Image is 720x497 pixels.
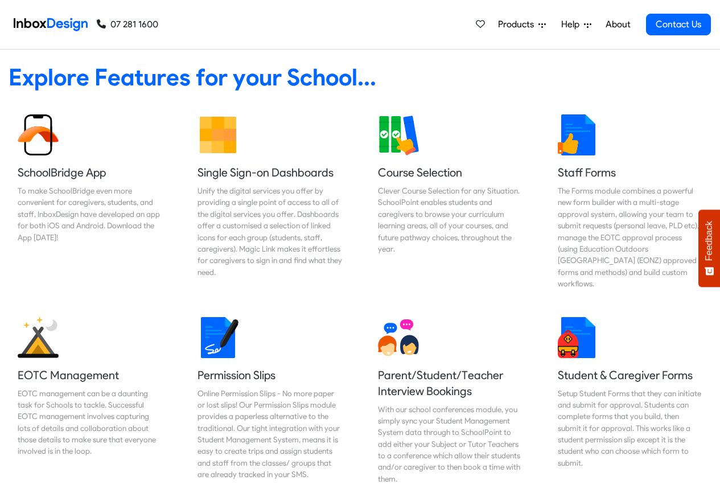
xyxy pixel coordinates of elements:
a: Help [557,13,596,36]
img: 2022_01_13_icon_conversation.svg [378,317,419,358]
h5: Permission Slips [198,367,342,383]
img: 2022_01_13_icon_sb_app.svg [18,114,59,155]
a: Single Sign-on Dashboards Unify the digital services you offer by providing a single point of acc... [188,105,351,299]
a: Course Selection Clever Course Selection for any Situation. SchoolPoint enables students and care... [369,105,532,299]
div: EOTC management can be a daunting task for Schools to tackle. Successful EOTC management involves... [18,388,162,457]
h5: Single Sign-on Dashboards [198,165,342,180]
h5: Course Selection [378,165,522,180]
img: 2022_01_13_icon_grid.svg [198,114,238,155]
span: Feedback [704,221,714,261]
img: 2022_01_13_icon_course_selection.svg [378,114,419,155]
h5: Parent/Student/Teacher Interview Bookings [378,367,522,399]
a: SchoolBridge App To make SchoolBridge even more convenient for caregivers, students, and staff, I... [9,105,171,299]
span: Products [498,18,538,31]
a: About [602,13,633,36]
div: With our school conferences module, you simply sync your Student Management System data through t... [378,404,522,485]
div: Online Permission Slips - No more paper or lost slips! ​Our Permission Slips module provides a pa... [198,388,342,480]
h5: Student & Caregiver Forms [558,367,702,383]
button: Feedback - Show survey [698,210,720,287]
a: 07 281 1600 [97,18,158,31]
heading: Explore Features for your School... [9,63,711,92]
div: Setup Student Forms that they can initiate and submit for approval. Students can complete forms t... [558,388,702,469]
a: EOTC Management EOTC management can be a daunting task for Schools to tackle. Successful EOTC man... [9,308,171,494]
div: Unify the digital services you offer by providing a single point of access to all of the digital ... [198,185,342,278]
a: Permission Slips Online Permission Slips - No more paper or lost slips! ​Our Permission Slips mod... [188,308,351,494]
div: Clever Course Selection for any Situation. SchoolPoint enables students and caregivers to browse ... [378,185,522,254]
img: 2022_01_13_icon_student_form.svg [558,317,599,358]
img: 2022_01_13_icon_thumbsup.svg [558,114,599,155]
a: Products [493,13,550,36]
span: Help [561,18,584,31]
div: The Forms module combines a powerful new form builder with a multi-stage approval system, allowin... [558,185,702,290]
h5: EOTC Management [18,367,162,383]
a: Parent/Student/Teacher Interview Bookings With our school conferences module, you simply sync you... [369,308,532,494]
h5: Staff Forms [558,165,702,180]
a: Staff Forms The Forms module combines a powerful new form builder with a multi-stage approval sys... [549,105,711,299]
a: Contact Us [646,14,711,35]
h5: SchoolBridge App [18,165,162,180]
a: Student & Caregiver Forms Setup Student Forms that they can initiate and submit for approval. Stu... [549,308,711,494]
img: 2022_01_18_icon_signature.svg [198,317,238,358]
div: To make SchoolBridge even more convenient for caregivers, students, and staff, InboxDesign have d... [18,185,162,243]
img: 2022_01_25_icon_eonz.svg [18,317,59,358]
